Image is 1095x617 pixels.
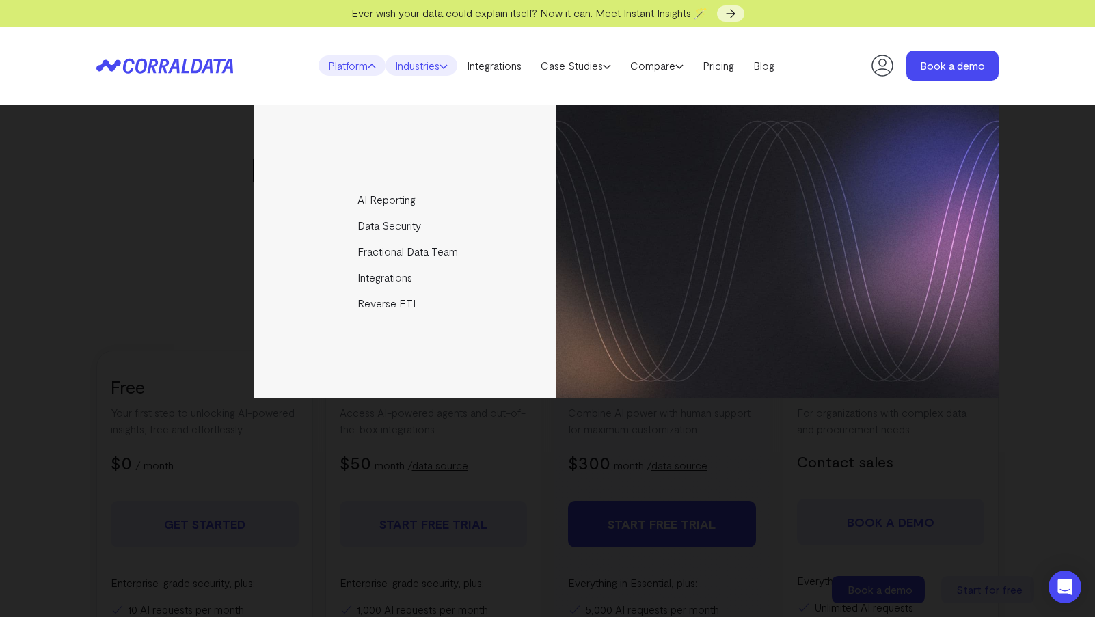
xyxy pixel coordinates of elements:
a: Platform [319,55,386,76]
a: Pricing [693,55,744,76]
a: Reverse ETL [254,290,558,316]
a: Integrations [457,55,531,76]
a: Blog [744,55,784,76]
a: Fractional Data Team [254,238,558,264]
a: Compare [621,55,693,76]
a: AI Reporting [254,187,558,212]
span: Ever wish your data could explain itself? Now it can. Meet Instant Insights 🪄 [351,6,707,19]
a: Data Security [254,212,558,238]
a: Integrations [254,264,558,290]
a: Case Studies [531,55,621,76]
div: Open Intercom Messenger [1049,571,1081,603]
a: Industries [386,55,457,76]
a: Book a demo [906,51,999,81]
